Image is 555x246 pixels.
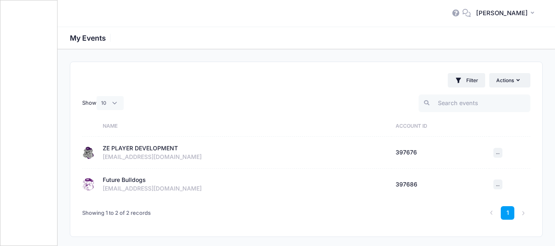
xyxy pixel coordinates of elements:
button: Filter [448,73,485,87]
label: Show [82,96,124,110]
div: [EMAIL_ADDRESS][DOMAIN_NAME] [103,153,388,161]
img: Future Bulldogs [82,178,94,191]
input: Search events [419,94,530,112]
button: ... [493,179,502,189]
button: Actions [489,73,530,87]
select: Show [97,96,124,110]
span: [PERSON_NAME] [476,9,528,18]
img: ZE PLAYER DEVELOPMENT [82,147,94,159]
button: ... [493,148,502,158]
div: Showing 1 to 2 of 2 records [82,204,151,223]
td: 397686 [391,169,489,200]
div: Future Bulldogs [103,176,146,184]
div: [EMAIL_ADDRESS][DOMAIN_NAME] [103,184,388,193]
div: ZE PLAYER DEVELOPMENT [103,144,178,153]
th: Name: activate to sort column ascending [99,115,391,137]
th: Account ID: activate to sort column ascending [391,115,489,137]
button: [PERSON_NAME] [471,4,543,23]
h1: My Events [70,34,113,42]
span: ... [496,182,500,187]
td: 397676 [391,137,489,169]
span: ... [496,149,500,155]
a: 1 [501,206,514,220]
